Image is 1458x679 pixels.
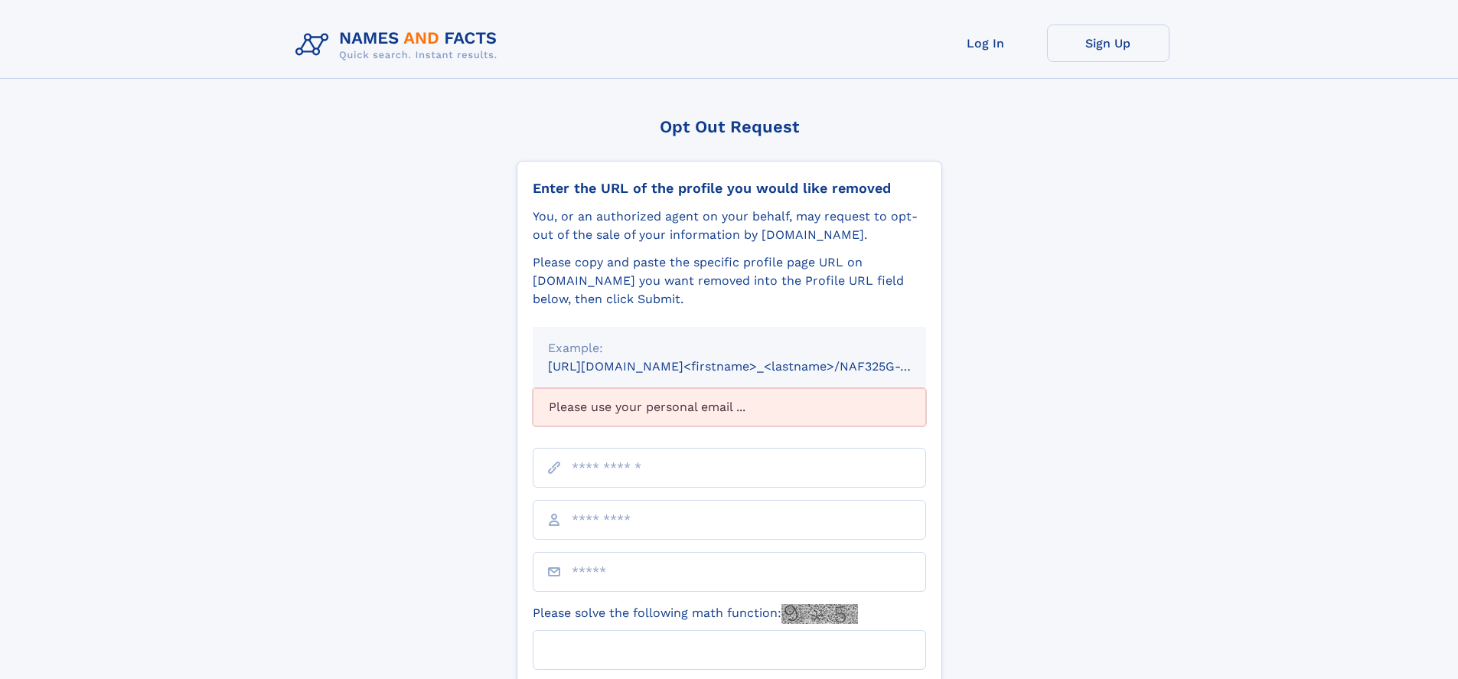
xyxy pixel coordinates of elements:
a: Sign Up [1047,24,1169,62]
div: Example: [548,339,911,357]
label: Please solve the following math function: [533,604,858,624]
a: Log In [925,24,1047,62]
img: Logo Names and Facts [289,24,510,66]
div: Please copy and paste the specific profile page URL on [DOMAIN_NAME] you want removed into the Pr... [533,253,926,308]
div: Opt Out Request [517,117,942,136]
small: [URL][DOMAIN_NAME]<firstname>_<lastname>/NAF325G-xxxxxxxx [548,359,955,374]
div: You, or an authorized agent on your behalf, may request to opt-out of the sale of your informatio... [533,207,926,244]
div: Enter the URL of the profile you would like removed [533,180,926,197]
div: Please use your personal email ... [533,388,926,426]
